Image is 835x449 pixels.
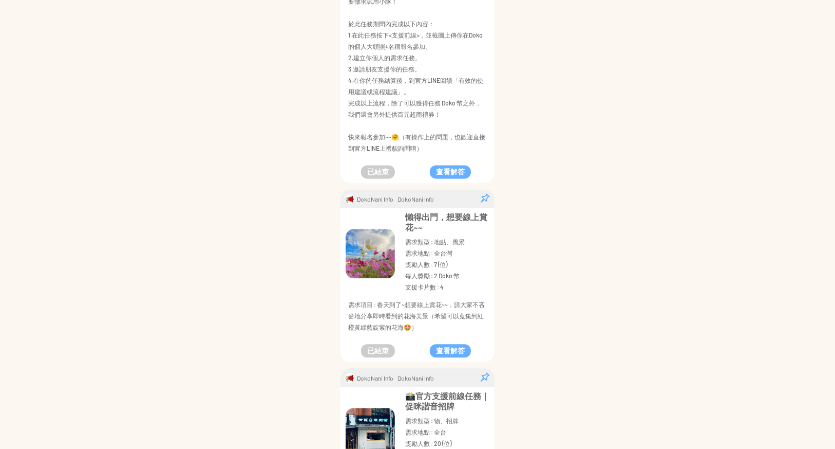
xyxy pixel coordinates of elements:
[348,299,487,333] p: 需求項目 : 春天到了~想要線上賞花~~，請大家不吝嗇地分享即時看到的花海美景（希望可以蒐集到紅橙黃綠藍靛紫的花海🤩）
[405,212,489,232] p: 懶得出門，想要線上賞花~~
[405,415,489,426] p: 需求類型 : 物、招牌
[430,165,471,178] button: 查看解答
[405,259,489,270] p: 獎勵人數 : 7 (位)
[397,194,478,204] div: DokoNani Info
[361,344,395,357] button: 已結束
[405,236,489,247] p: 需求類型 : 地點、風景
[397,373,478,383] div: DokoNani Info
[405,438,489,449] p: 獎勵人數 : 20 (位)
[357,373,393,383] p: DokoNani Info
[361,165,395,178] button: 已結束
[405,281,489,293] p: 支援卡片數 : 4
[430,344,471,357] button: 查看解答
[345,373,355,383] img: Visruth.jpg not found
[405,247,489,259] p: 需求地點 : 全台灣
[405,270,489,281] p: 每人獎勵 : 2 Doko 幣
[405,426,489,438] p: 需求地點 : 全台
[357,194,393,204] p: DokoNani Info
[345,194,355,204] img: Visruth.jpg not found
[405,391,489,411] p: 📸官方支援前線任務｜促咪諧音招牌
[346,229,395,278] img: Visruth.jpg not found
